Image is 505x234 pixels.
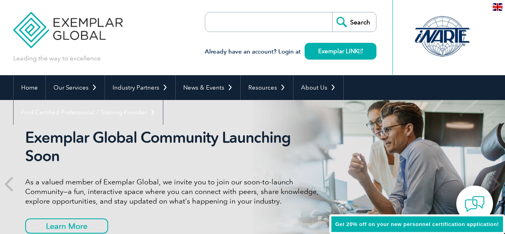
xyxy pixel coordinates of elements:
input: Search [332,12,376,32]
a: Learn More [25,218,108,234]
a: Resources [241,75,293,100]
p: As a valued member of Exemplar Global, we invite you to join our soon-to-launch Community—a fun, ... [25,177,325,206]
a: News & Events [176,75,240,100]
img: contact-chat.png [465,194,485,214]
a: Our Services [46,75,105,100]
img: en [493,3,503,11]
a: About Us [293,75,343,100]
a: Find Certified Professional / Training Provider [14,100,163,125]
p: Leading the way to excellence [13,54,101,63]
a: Home [14,75,46,100]
span: Get 20% off on your new personnel certification application! [335,221,499,227]
img: open_square.png [358,49,363,53]
h2: Exemplar Global Community Launching Soon [25,128,325,165]
a: Exemplar LINK [305,43,376,60]
a: Industry Partners [105,75,175,100]
h3: Already have an account? Login at [205,47,376,57]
